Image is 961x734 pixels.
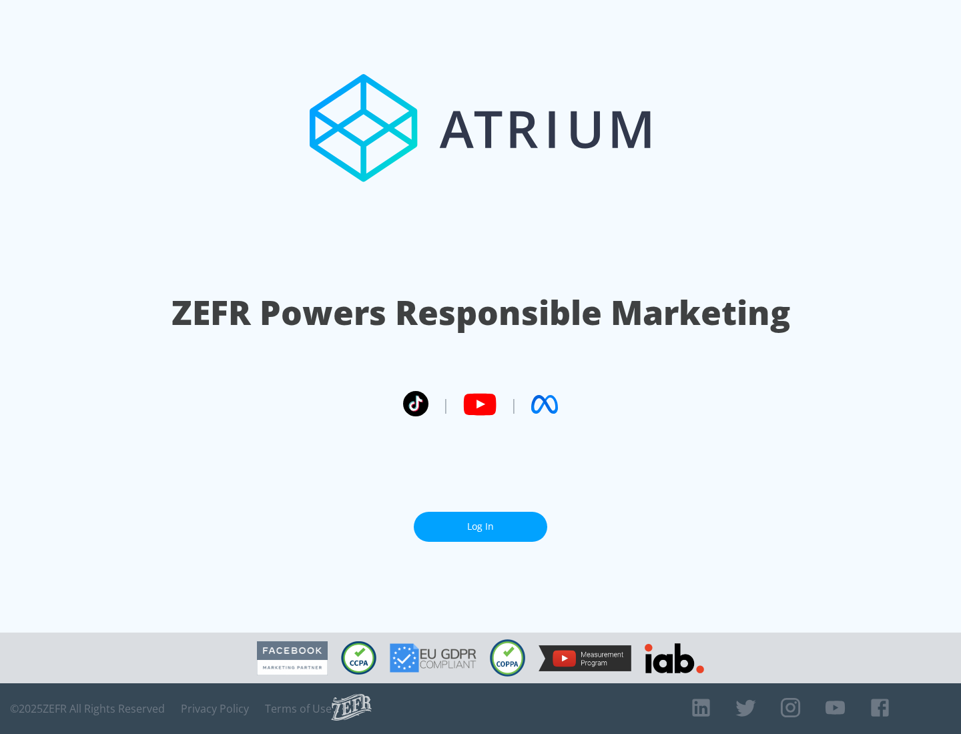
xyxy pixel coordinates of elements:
img: GDPR Compliant [390,643,476,673]
img: CCPA Compliant [341,641,376,675]
img: COPPA Compliant [490,639,525,677]
img: Facebook Marketing Partner [257,641,328,675]
a: Privacy Policy [181,702,249,715]
h1: ZEFR Powers Responsible Marketing [172,290,790,336]
span: | [442,394,450,414]
img: YouTube Measurement Program [539,645,631,671]
span: | [510,394,518,414]
a: Terms of Use [265,702,332,715]
a: Log In [414,512,547,542]
img: IAB [645,643,704,673]
span: © 2025 ZEFR All Rights Reserved [10,702,165,715]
